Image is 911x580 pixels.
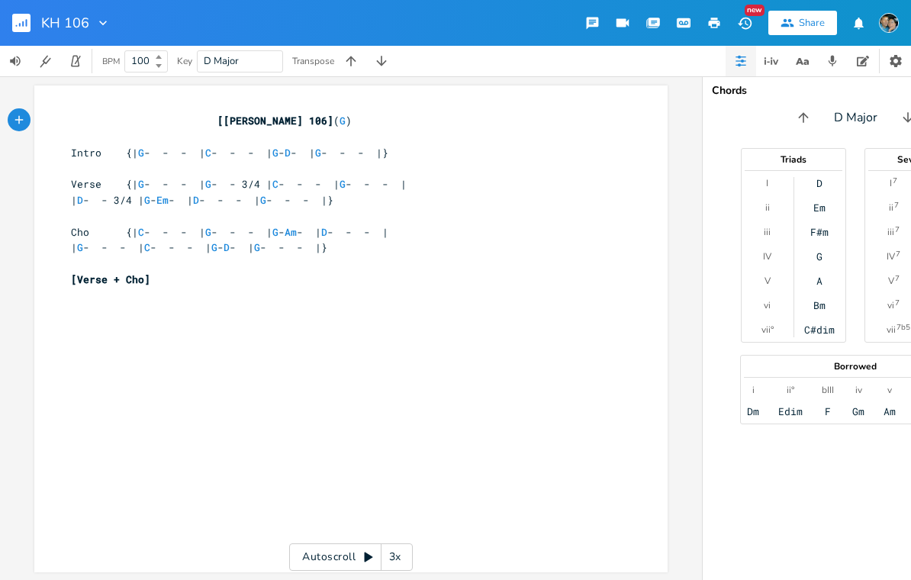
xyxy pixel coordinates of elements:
[890,177,892,189] div: I
[272,177,278,191] span: C
[71,193,333,207] span: | - - 3/4 | - - | - - - | - - - |}
[138,146,144,159] span: G
[766,177,768,189] div: I
[894,199,899,211] sup: 7
[71,272,150,286] span: [Verse + Cho]
[884,405,896,417] div: Am
[887,384,892,396] div: v
[834,109,877,127] span: D Major
[778,405,803,417] div: Edim
[887,226,894,238] div: iii
[193,193,199,207] span: D
[816,250,822,263] div: G
[897,321,910,333] sup: 7b5
[893,175,897,187] sup: 7
[895,224,900,236] sup: 7
[144,240,150,254] span: C
[272,225,278,239] span: G
[855,384,862,396] div: iv
[768,11,837,35] button: Share
[879,13,899,33] img: KLBC Worship Team
[742,155,845,164] div: Triads
[204,54,239,68] span: D Major
[224,240,230,254] span: D
[887,250,895,263] div: IV
[765,275,771,287] div: V
[254,240,260,254] span: G
[787,384,794,396] div: ii°
[816,177,822,189] div: D
[260,193,266,207] span: G
[895,297,900,309] sup: 7
[889,201,893,214] div: ii
[896,248,900,260] sup: 7
[41,16,89,30] span: KH 106
[321,225,327,239] span: D
[217,114,333,127] span: [[PERSON_NAME] 106]
[887,299,894,311] div: vi
[138,225,144,239] span: C
[138,177,144,191] span: G
[144,193,150,207] span: G
[71,225,388,239] span: Cho {| - - - | - - - | - - | - - - |
[77,240,83,254] span: G
[289,543,413,571] div: Autoscroll
[71,114,352,127] span: ( )
[810,226,829,238] div: F#m
[825,405,831,417] div: F
[752,384,755,396] div: i
[747,405,759,417] div: Dm
[340,177,346,191] span: G
[745,5,765,16] div: New
[205,146,211,159] span: C
[765,201,770,214] div: ii
[205,177,211,191] span: G
[71,240,327,254] span: | - - - | - - - | - - | - - - |}
[764,226,771,238] div: iii
[761,324,774,336] div: vii°
[292,56,334,66] div: Transpose
[816,275,822,287] div: A
[205,225,211,239] span: G
[285,225,297,239] span: Am
[315,146,321,159] span: G
[156,193,169,207] span: Em
[272,146,278,159] span: G
[804,324,835,336] div: C#dim
[888,275,894,287] div: V
[340,114,346,127] span: G
[177,56,192,66] div: Key
[895,272,900,285] sup: 7
[822,384,834,396] div: bIII
[71,146,388,159] span: Intro {| - - - | - - - | - - | - - - |}
[729,9,760,37] button: New
[852,405,864,417] div: Gm
[813,201,826,214] div: Em
[77,193,83,207] span: D
[764,299,771,311] div: vi
[102,57,120,66] div: BPM
[799,16,825,30] div: Share
[211,240,217,254] span: G
[285,146,291,159] span: D
[71,177,407,191] span: Verse {| - - - | - - 3/4 | - - - | - - - |
[813,299,826,311] div: Bm
[887,324,896,336] div: vii
[763,250,771,263] div: IV
[381,543,409,571] div: 3x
